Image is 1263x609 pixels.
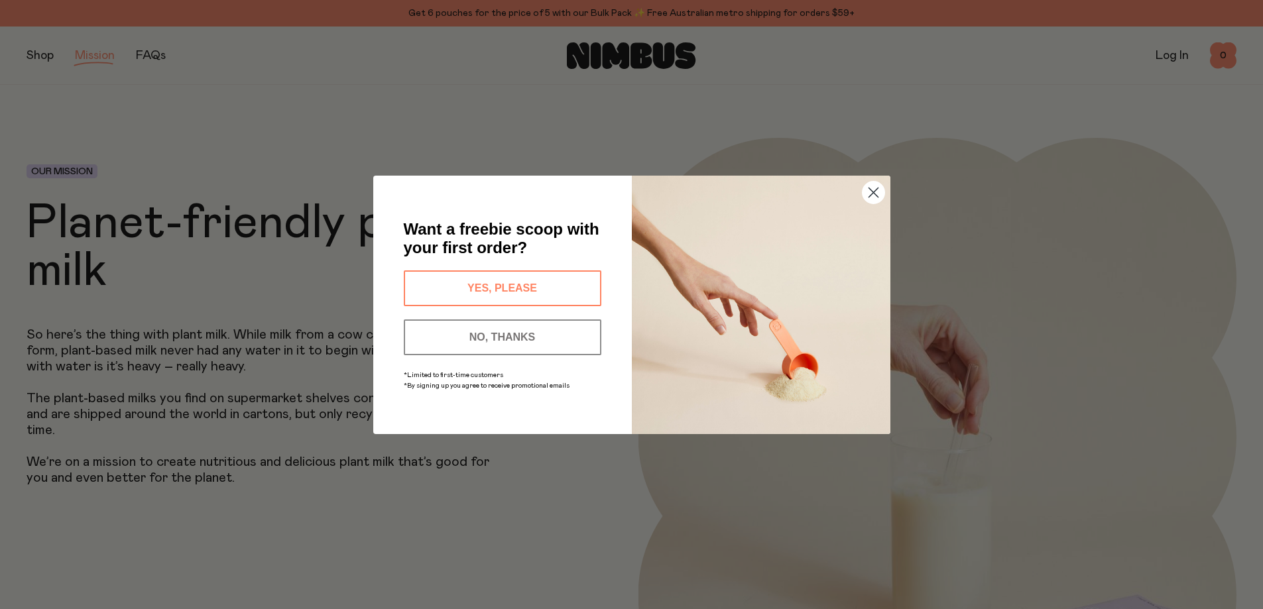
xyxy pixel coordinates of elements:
[404,270,601,306] button: YES, PLEASE
[404,382,570,389] span: *By signing up you agree to receive promotional emails
[404,220,599,256] span: Want a freebie scoop with your first order?
[404,372,503,378] span: *Limited to first-time customers
[632,176,890,434] img: c0d45117-8e62-4a02-9742-374a5db49d45.jpeg
[862,181,885,204] button: Close dialog
[404,319,601,355] button: NO, THANKS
